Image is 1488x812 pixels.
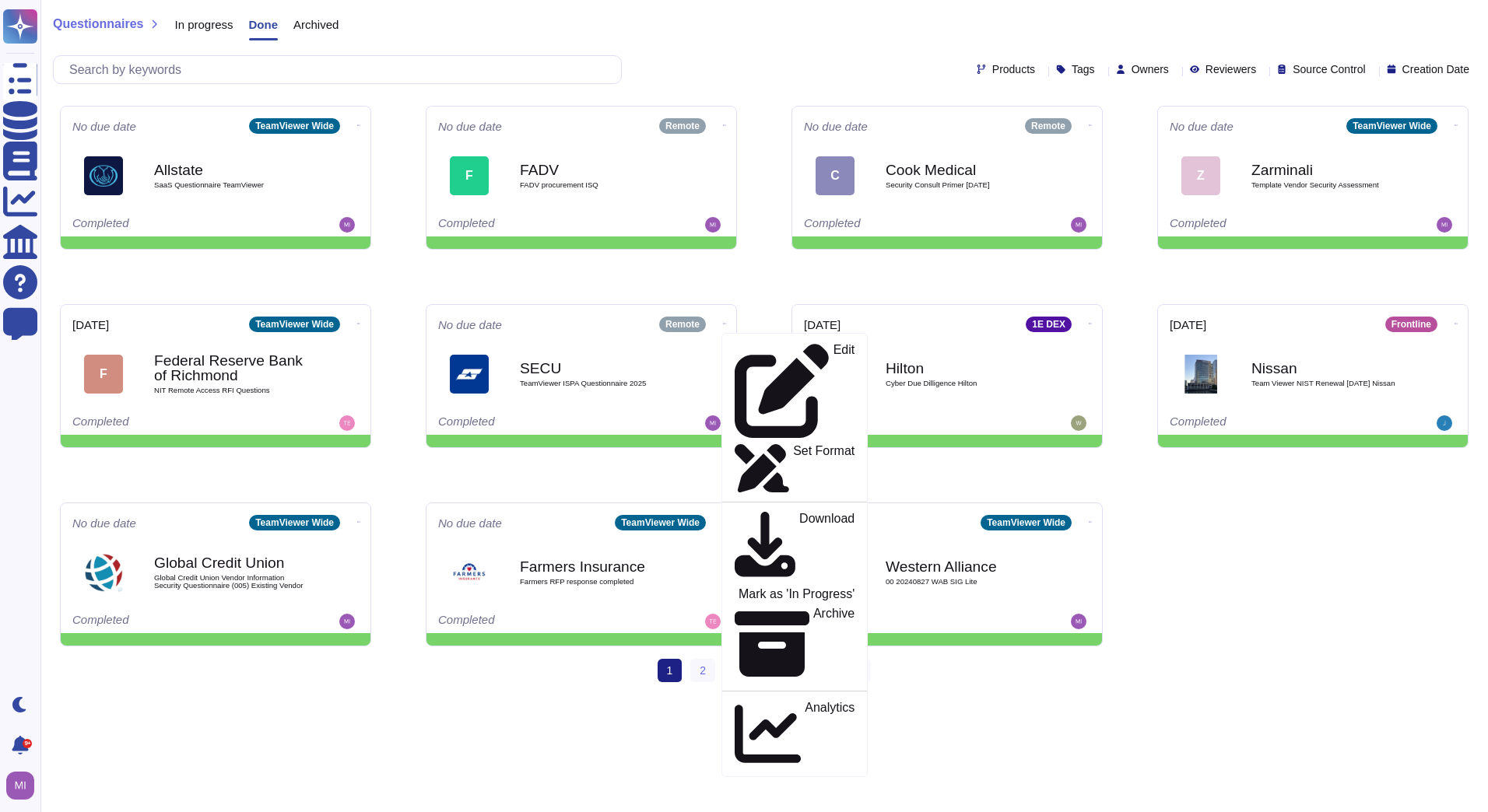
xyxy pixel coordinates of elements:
span: [DATE] [72,319,109,331]
div: C [816,156,855,195]
span: Tags [1072,64,1095,75]
div: Remote [1025,118,1072,134]
span: No due date [438,121,502,132]
img: user [1437,415,1452,431]
div: Remote [659,317,706,332]
b: Global Credit Union [154,555,310,570]
b: SECU [520,361,676,376]
input: Search by keywords [61,56,621,83]
img: user [1071,415,1086,431]
div: Completed [72,614,263,629]
span: Products [992,64,1035,75]
div: Completed [804,217,995,233]
b: Federal Reserve Bank of Richmond [154,353,310,383]
div: TeamViewer Wide [249,118,340,134]
img: user [1071,614,1086,629]
span: Done [249,19,279,30]
span: Questionnaires [53,18,143,30]
span: No due date [438,319,502,331]
p: Edit [833,344,855,438]
span: FADV procurement ISQ [520,181,676,189]
div: TeamViewer Wide [981,515,1072,530]
img: user [339,614,355,629]
b: Farmers Insurance [520,559,676,574]
div: F [84,355,123,394]
div: F [450,156,489,195]
b: Western Alliance [886,559,1041,574]
a: Mark as 'In Progress' [722,584,867,604]
span: NIT Remote Access RFI Questions [154,387,310,394]
div: Completed [438,614,629,629]
span: TeamViewer ISPA Questionnaire 2025 [520,380,676,387]
a: 2 [690,659,715,682]
span: Security Consult Primer [DATE] [886,181,1041,189]
span: Owners [1132,64,1169,75]
a: Archive [722,604,867,684]
span: Farmers RFP response completed [520,578,676,586]
b: FADV [520,163,676,177]
div: Completed [1170,415,1360,431]
p: Download [799,513,855,581]
span: No due date [804,121,868,132]
div: Z [1181,156,1220,195]
div: Completed [804,614,995,629]
span: Team Viewer NIST Renewal [DATE] Nissan [1251,380,1407,387]
span: 1 [658,659,683,682]
img: user [6,772,34,800]
img: Logo [450,553,489,592]
span: Reviewers [1205,64,1256,75]
img: Logo [450,355,489,394]
div: Completed [1170,217,1360,233]
a: Analytics [722,698,867,770]
div: Completed [72,415,263,431]
div: Completed [438,217,629,233]
img: Logo [84,156,123,195]
div: Completed [72,217,263,233]
span: No due date [72,121,136,132]
div: Remote [659,118,706,134]
span: No due date [72,517,136,529]
span: No due date [438,517,502,529]
a: Edit [722,340,867,441]
span: [DATE] [804,319,841,331]
span: SaaS Questionnaire TeamViewer [154,181,310,189]
div: TeamViewer Wide [1346,118,1437,134]
p: Archive [813,607,855,681]
b: Cook Medical [886,163,1041,177]
div: 9+ [23,739,32,748]
b: Allstate [154,163,310,177]
p: Analytics [805,702,855,767]
span: Source Control [1293,64,1365,75]
span: Global Credit Union Vendor Information Security Questionnaire (005) Existing Vendor [154,574,310,589]
img: user [1071,217,1086,233]
div: TeamViewer Wide [249,317,340,332]
img: Logo [1181,355,1220,394]
img: user [1437,217,1452,233]
div: TeamViewer Wide [615,515,706,530]
p: Set Format [793,445,855,492]
a: Set Format [722,441,867,495]
div: Completed [804,415,995,431]
div: TeamViewer Wide [249,515,340,530]
span: 00 20240827 WAB SIG Lite [886,578,1041,586]
span: Cyber Due Dilligence Hilton [886,380,1041,387]
div: Completed [438,415,629,431]
span: [DATE] [1170,319,1206,331]
b: Zarminali [1251,163,1407,177]
span: In progress [174,19,233,30]
img: user [705,415,721,431]
button: user [3,768,45,803]
p: Mark as 'In Progress' [739,588,855,600]
a: Download [722,509,867,584]
img: Logo [84,553,123,592]
div: Frontline [1385,317,1437,332]
img: user [339,217,355,233]
img: user [705,614,721,629]
span: Creation Date [1402,64,1469,75]
span: Archived [293,19,339,30]
b: Hilton [886,361,1041,376]
img: user [705,217,721,233]
b: Nissan [1251,361,1407,376]
span: Template Vendor Security Assessment [1251,181,1407,189]
span: No due date [1170,121,1234,132]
